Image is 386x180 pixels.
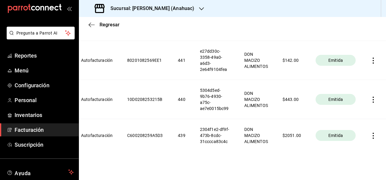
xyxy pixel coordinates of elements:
[15,168,66,176] span: Ayuda
[15,96,74,104] span: Personal
[171,41,192,80] th: 441
[171,80,192,119] th: 440
[74,80,120,119] th: Autofacturación
[237,41,275,80] th: DON MACIZO ALIMENTOS
[326,96,345,102] span: Emitida
[67,6,72,11] button: open_drawer_menu
[7,27,75,39] button: Pregunta a Parrot AI
[120,119,171,152] th: C600208259A5D3
[171,119,192,152] th: 439
[237,80,275,119] th: DON MACIZO ALIMENTOS
[193,119,237,152] th: 2304f1e2-df9f-473b-8cdc-31cccca83c4c
[275,80,308,119] th: $ 443.00
[275,41,308,80] th: $ 142.00
[16,30,65,36] span: Pregunta a Parrot AI
[4,34,75,41] a: Pregunta a Parrot AI
[120,80,171,119] th: 10D0208253215B
[120,41,171,80] th: 80201082569EE1
[15,52,74,60] span: Reportes
[15,81,74,89] span: Configuración
[100,22,120,28] span: Regresar
[74,41,120,80] th: Autofacturación
[326,132,345,138] span: Emitida
[237,119,275,152] th: DON MACIZO ALIMENTOS
[106,5,194,12] h3: Sucursal: [PERSON_NAME] (Anahuac)
[89,22,120,28] button: Regresar
[15,126,74,134] span: Facturación
[15,111,74,119] span: Inventarios
[74,119,120,152] th: Autofacturación
[15,66,74,75] span: Menú
[15,141,74,149] span: Suscripción
[193,80,237,119] th: 5304d5ed-9b76-4930-a75c-ae7e0015bc99
[326,57,345,63] span: Emitida
[275,119,308,152] th: $ 2051.00
[193,41,237,80] th: e27dd30c-3358-49a0-a6d3-2e64f9104fea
